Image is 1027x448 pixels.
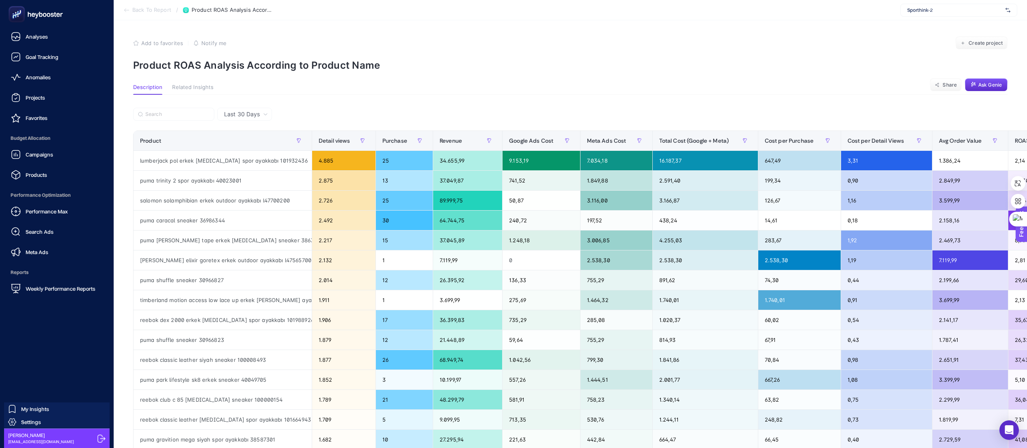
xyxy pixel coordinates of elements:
[503,350,580,370] div: 1.042,56
[133,84,162,95] button: Description
[841,231,932,250] div: 1,92
[376,270,433,290] div: 12
[580,270,652,290] div: 755,29
[653,250,758,270] div: 2.538,30
[376,410,433,429] div: 5
[580,171,652,190] div: 1.849,88
[580,330,652,350] div: 755,29
[21,406,49,412] span: My Insights
[312,310,375,330] div: 1.906
[580,211,652,230] div: 197,52
[841,310,932,330] div: 0,54
[956,37,1008,50] button: Create project
[6,167,107,183] a: Products
[999,420,1019,440] div: Open Intercom Messenger
[312,231,375,250] div: 2.217
[580,410,652,429] div: 530,76
[932,211,1008,230] div: 2.158,16
[580,151,652,170] div: 7.034,18
[580,370,652,389] div: 1.444,51
[758,410,841,429] div: 248,82
[6,224,107,240] a: Search Ads
[6,264,107,281] span: Reports
[932,250,1008,270] div: 7.119,99
[433,171,502,190] div: 37.049,87
[6,89,107,106] a: Projects
[503,231,580,250] div: 1.248,18
[134,370,312,389] div: puma park lifestyle sk8 erkek sneaker 40049705
[312,171,375,190] div: 2.875
[758,250,841,270] div: 2.538,30
[134,410,312,429] div: reebok classic leather [MEDICAL_DATA] spor ayakkabı 101664943
[503,270,580,290] div: 136,33
[312,370,375,389] div: 1.852
[932,310,1008,330] div: 2.141,17
[6,130,107,146] span: Budget Allocation
[376,350,433,370] div: 26
[133,59,1008,71] p: Product ROAS Analysis According to Product Name
[440,137,462,144] span: Revenue
[841,191,932,210] div: 1,16
[433,310,502,330] div: 36.399,83
[943,82,957,88] span: Share
[6,244,107,260] a: Meta Ads
[653,330,758,350] div: 814,93
[26,151,53,158] span: Campaigns
[376,390,433,409] div: 21
[841,250,932,270] div: 1,19
[134,171,312,190] div: puma trinity 2 spor ayakkabı 40023001
[758,171,841,190] div: 199,34
[21,419,41,425] span: Settings
[653,270,758,290] div: 891,62
[134,250,312,270] div: [PERSON_NAME] elixir goretex erkek outdoor ayakkabı l47565700
[134,350,312,370] div: reebok classic leather siyah sneaker 100008493
[376,290,433,310] div: 1
[841,171,932,190] div: 0,90
[26,249,48,255] span: Meta Ads
[382,137,407,144] span: Purchase
[932,390,1008,409] div: 2.299,99
[841,410,932,429] div: 0,73
[312,290,375,310] div: 1.911
[841,151,932,170] div: 3,31
[312,330,375,350] div: 1.879
[26,74,51,80] span: Anomalies
[312,270,375,290] div: 2.014
[653,151,758,170] div: 16.187,37
[503,410,580,429] div: 713,35
[6,203,107,220] a: Performance Max
[932,330,1008,350] div: 1.787,41
[376,151,433,170] div: 25
[133,84,162,91] span: Description
[433,231,502,250] div: 37.045,89
[653,171,758,190] div: 2.591,40
[503,250,580,270] div: 0
[134,231,312,250] div: puma [PERSON_NAME] tape erkek [MEDICAL_DATA] sneaker 38638101
[939,137,982,144] span: Avg Order Value
[503,290,580,310] div: 275,69
[758,290,841,310] div: 1.740,01
[26,208,68,215] span: Performance Max
[932,290,1008,310] div: 3.699,99
[26,228,54,235] span: Search Ads
[841,270,932,290] div: 0,44
[503,390,580,409] div: 581,91
[26,54,58,60] span: Goal Tracking
[172,84,214,91] span: Related Insights
[503,171,580,190] div: 741,52
[580,231,652,250] div: 3.006,85
[312,410,375,429] div: 1.709
[26,94,45,101] span: Projects
[930,78,962,91] button: Share
[8,432,74,439] span: [PERSON_NAME]
[376,330,433,350] div: 12
[134,191,312,210] div: salomon solamphibian erkek outdoor ayakkabı l47700200
[848,137,904,144] span: Cost per Detail Views
[134,211,312,230] div: puma caracal sneaker 36986344
[433,390,502,409] div: 48.299,79
[176,7,178,13] span: /
[8,439,74,445] span: [EMAIL_ADDRESS][DOMAIN_NAME]
[192,7,273,13] span: Product ROAS Analysis According to Product Name
[145,111,209,117] input: Search
[26,285,95,292] span: Weekly Performance Reports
